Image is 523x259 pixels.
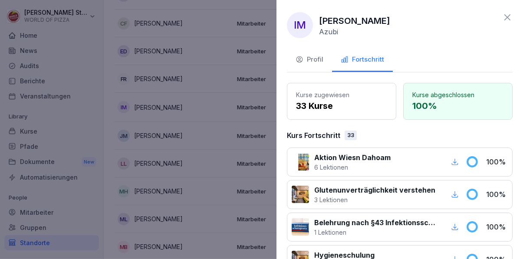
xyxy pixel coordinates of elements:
[486,189,508,200] p: 100 %
[287,49,332,72] button: Profil
[332,49,393,72] button: Fortschritt
[296,55,323,65] div: Profil
[486,222,508,232] p: 100 %
[486,157,508,167] p: 100 %
[345,131,357,140] div: 33
[287,130,340,141] p: Kurs Fortschritt
[314,185,435,195] p: Glutenunverträglichkeit verstehen
[319,27,338,36] p: Azubi
[314,152,391,163] p: Aktion Wiesn Dahoam
[314,228,439,237] p: 1 Lektionen
[412,99,503,112] p: 100 %
[412,90,503,99] p: Kurse abgeschlossen
[319,14,390,27] p: [PERSON_NAME]
[314,163,391,172] p: 6 Lektionen
[296,99,387,112] p: 33 Kurse
[314,217,439,228] p: Belehrung nach §43 Infektionsschutzgesetz
[314,195,435,204] p: 3 Lektionen
[287,12,313,38] div: IM
[296,90,387,99] p: Kurse zugewiesen
[341,55,384,65] div: Fortschritt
